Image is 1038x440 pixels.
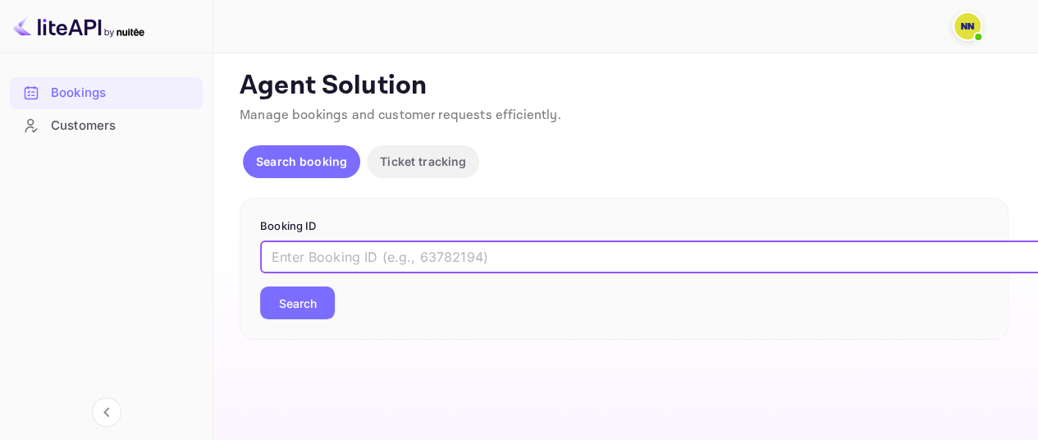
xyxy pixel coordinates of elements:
[10,110,203,142] div: Customers
[10,77,203,108] a: Bookings
[51,117,194,135] div: Customers
[260,286,335,319] button: Search
[51,84,194,103] div: Bookings
[10,77,203,109] div: Bookings
[256,153,347,170] p: Search booking
[10,110,203,140] a: Customers
[954,13,981,39] img: N/A N/A
[380,153,466,170] p: Ticket tracking
[260,218,988,235] p: Booking ID
[92,397,121,427] button: Collapse navigation
[240,70,1008,103] p: Agent Solution
[240,107,561,124] span: Manage bookings and customer requests efficiently.
[13,13,144,39] img: LiteAPI logo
